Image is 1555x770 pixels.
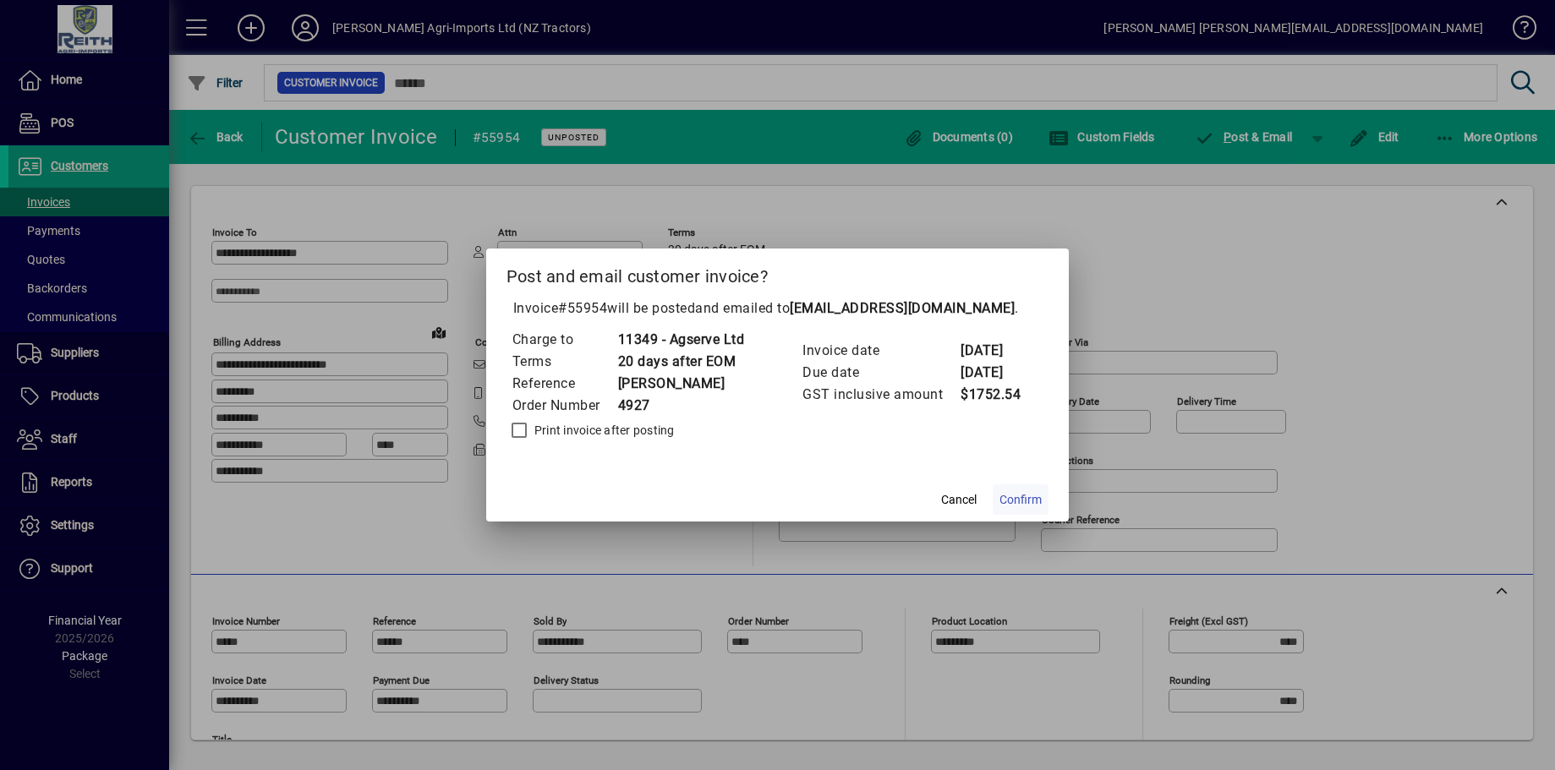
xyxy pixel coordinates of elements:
b: [EMAIL_ADDRESS][DOMAIN_NAME] [790,300,1015,316]
span: and emailed to [695,300,1015,316]
td: [DATE] [960,362,1027,384]
td: 4927 [617,395,745,417]
td: 11349 - Agserve Ltd [617,329,745,351]
td: Charge to [512,329,617,351]
td: $1752.54 [960,384,1027,406]
label: Print invoice after posting [531,422,675,439]
td: Due date [802,362,960,384]
span: Confirm [999,491,1042,509]
button: Cancel [932,484,986,515]
td: Order Number [512,395,617,417]
td: Terms [512,351,617,373]
button: Confirm [993,484,1049,515]
p: Invoice will be posted . [506,298,1049,319]
td: [PERSON_NAME] [617,373,745,395]
td: GST inclusive amount [802,384,960,406]
span: #55954 [558,300,607,316]
h2: Post and email customer invoice? [486,248,1070,298]
span: Cancel [941,491,977,509]
td: Reference [512,373,617,395]
td: 20 days after EOM [617,351,745,373]
td: Invoice date [802,340,960,362]
td: [DATE] [960,340,1027,362]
